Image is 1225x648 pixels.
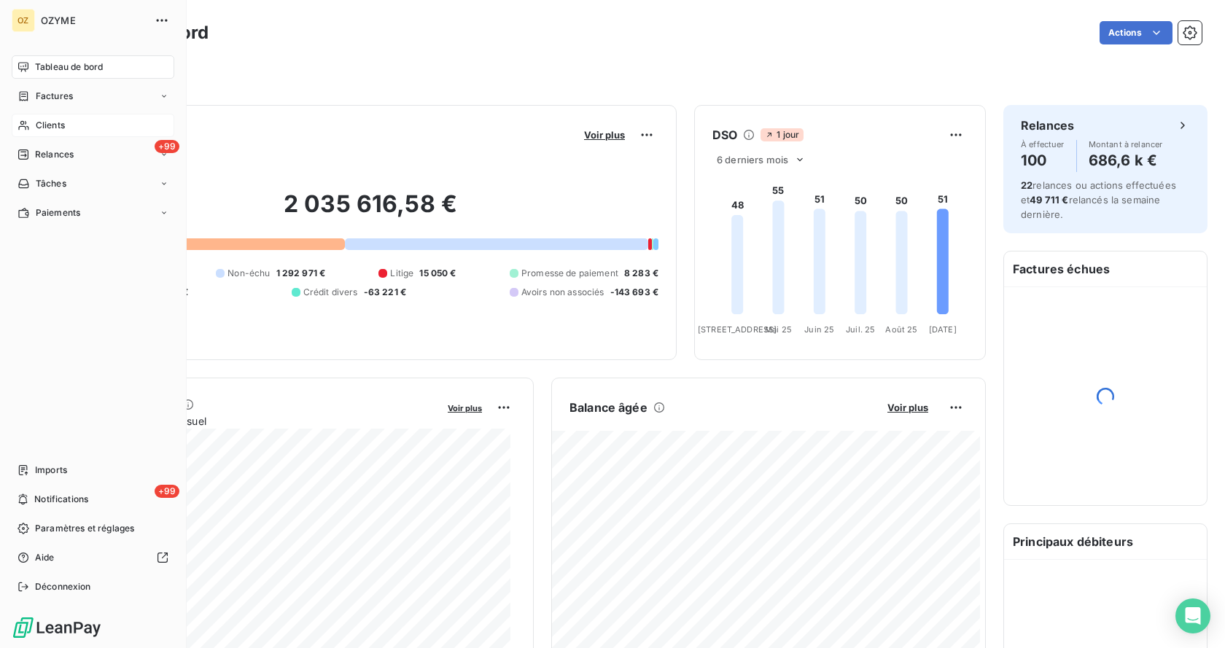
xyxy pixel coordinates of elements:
span: Aide [35,551,55,564]
h6: Factures échues [1004,251,1207,286]
h6: Relances [1021,117,1074,134]
tspan: Mai 25 [765,324,792,335]
span: OZYME [41,15,146,26]
span: 1 jour [761,128,804,141]
h6: DSO [712,126,737,144]
span: Paiements [36,206,80,219]
tspan: Juil. 25 [846,324,875,335]
span: Clients [36,119,65,132]
span: -143 693 € [610,286,659,299]
span: Tâches [36,177,66,190]
span: 8 283 € [624,267,658,280]
span: 1 292 971 € [276,267,326,280]
a: Aide [12,546,174,569]
span: Imports [35,464,67,477]
span: Chiffre d'affaires mensuel [82,413,437,429]
span: À effectuer [1021,140,1065,149]
tspan: Juin 25 [804,324,834,335]
h6: Balance âgée [569,399,647,416]
span: Tableau de bord [35,60,103,74]
span: Voir plus [584,129,625,141]
span: Voir plus [448,403,482,413]
h4: 100 [1021,149,1065,172]
span: Montant à relancer [1089,140,1163,149]
span: relances ou actions effectuées et relancés la semaine dernière. [1021,179,1176,220]
button: Actions [1100,21,1172,44]
span: Relances [35,148,74,161]
span: +99 [155,485,179,498]
span: 49 711 € [1030,194,1068,206]
span: Voir plus [887,402,928,413]
h4: 686,6 k € [1089,149,1163,172]
span: +99 [155,140,179,153]
span: Crédit divers [303,286,358,299]
h6: Principaux débiteurs [1004,524,1207,559]
span: Paramètres et réglages [35,522,134,535]
tspan: [DATE] [929,324,957,335]
span: Promesse de paiement [521,267,618,280]
span: Avoirs non associés [521,286,604,299]
span: -63 221 € [364,286,406,299]
h2: 2 035 616,58 € [82,190,658,233]
img: Logo LeanPay [12,616,102,639]
button: Voir plus [443,401,486,414]
span: Non-échu [227,267,270,280]
div: Open Intercom Messenger [1175,598,1210,633]
span: Factures [36,90,73,103]
div: OZ [12,9,35,32]
tspan: [STREET_ADDRESS] [698,324,777,335]
button: Voir plus [580,128,629,141]
span: Déconnexion [35,580,91,593]
button: Voir plus [883,401,933,414]
span: 22 [1021,179,1032,191]
span: Notifications [34,493,88,506]
tspan: Août 25 [885,324,917,335]
span: 15 050 € [419,267,456,280]
span: 6 derniers mois [717,154,788,165]
span: Litige [390,267,413,280]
